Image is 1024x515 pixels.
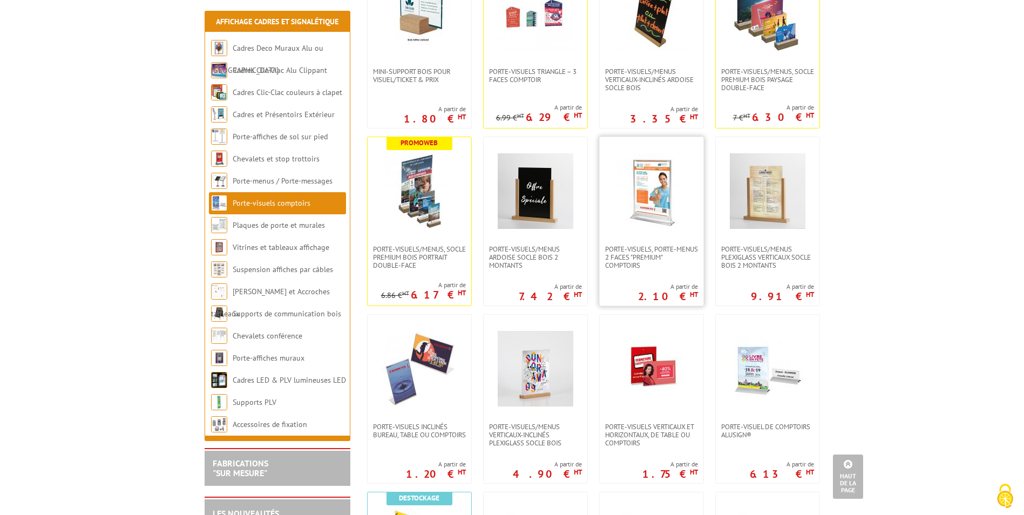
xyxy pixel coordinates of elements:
img: Porte-Visuels/Menus Plexiglass Verticaux Socle Bois 2 Montants [730,153,805,229]
span: A partir de [513,460,582,469]
a: Cadres Deco Muraux Alu ou [GEOGRAPHIC_DATA] [211,43,323,75]
span: Porte-visuels verticaux et horizontaux, de table ou comptoirs [605,423,698,447]
img: Cadres Clic-Clac couleurs à clapet [211,84,227,100]
img: Porte-visuel de comptoirs AluSign® [730,331,805,406]
sup: HT [743,112,750,119]
span: A partir de [638,282,698,291]
a: Porte-visuels inclinés bureau, table ou comptoirs [368,423,471,439]
sup: HT [517,112,524,119]
span: PORTE-VISUELS/MENUS, SOCLE PREMIUM BOIS PORTRAIT DOUBLE-FACE [373,245,466,269]
a: Cadres LED & PLV lumineuses LED [233,375,346,385]
sup: HT [574,290,582,299]
img: Cimaises et Accroches tableaux [211,283,227,300]
img: Vitrines et tableaux affichage [211,239,227,255]
p: 6.86 € [381,292,409,300]
sup: HT [806,467,814,477]
button: Cookies (fenêtre modale) [986,478,1024,515]
span: A partir de [733,103,814,112]
span: PORTE-VISUELS/MENUS, SOCLE PREMIUM BOIS PAYSAGE DOUBLE-FACE [721,67,814,92]
p: 1.75 € [642,471,698,477]
a: Porte-Visuels/Menus ARDOISE Socle Bois 2 Montants [484,245,587,269]
a: Accessoires de fixation [233,419,307,429]
img: Cookies (fenêtre modale) [992,483,1019,510]
span: Mini-support bois pour visuel/ticket & prix [373,67,466,84]
a: Porte-Visuels/Menus Plexiglass Verticaux Socle Bois 2 Montants [716,245,819,269]
img: Cadres et Présentoirs Extérieur [211,106,227,123]
a: Cadres Clic-Clac Alu Clippant [233,65,327,75]
sup: HT [690,290,698,299]
img: Accessoires de fixation [211,416,227,432]
span: A partir de [496,103,582,112]
span: A partir de [404,105,466,113]
sup: HT [458,112,466,121]
sup: HT [806,290,814,299]
a: PORTE-VISUELS/MENUS, SOCLE PREMIUM BOIS PAYSAGE DOUBLE-FACE [716,67,819,92]
a: Porte-visuels verticaux et horizontaux, de table ou comptoirs [600,423,703,447]
p: 6.30 € [752,114,814,120]
p: 7 € [733,114,750,122]
img: Porte-affiches de sol sur pied [211,128,227,145]
img: Cadres Deco Muraux Alu ou Bois [211,40,227,56]
a: Porte-affiches de sol sur pied [233,132,328,141]
p: 1.20 € [406,471,466,477]
a: Chevalets et stop trottoirs [233,154,320,164]
span: Porte-Visuels/Menus verticaux-inclinés plexiglass socle bois [489,423,582,447]
p: 2.10 € [638,293,698,300]
span: Porte-visuels inclinés bureau, table ou comptoirs [373,423,466,439]
img: Porte-affiches muraux [211,350,227,366]
span: A partir de [381,281,466,289]
img: Porte-visuels, Porte-menus 2 faces [614,153,689,229]
p: 6.13 € [750,471,814,477]
a: [PERSON_NAME] et Accroches tableaux [211,287,330,319]
span: A partir de [642,460,698,469]
a: Porte-visuel de comptoirs AluSign® [716,423,819,439]
span: Porte-visuels triangle – 3 faces comptoir [489,67,582,84]
img: Porte-visuels verticaux et horizontaux, de table ou comptoirs [614,331,689,406]
span: A partir de [406,460,466,469]
sup: HT [458,467,466,477]
span: Porte-visuels, Porte-menus 2 faces "Premium" comptoirs [605,245,698,269]
a: Porte-visuels comptoirs [233,198,310,208]
p: 4.90 € [513,471,582,477]
a: PORTE-VISUELS/MENUS, SOCLE PREMIUM BOIS PORTRAIT DOUBLE-FACE [368,245,471,269]
sup: HT [458,288,466,297]
a: Porte-Visuels/Menus verticaux-inclinés plexiglass socle bois [484,423,587,447]
sup: HT [574,467,582,477]
sup: HT [574,111,582,120]
img: Chevalets conférence [211,328,227,344]
span: A partir de [630,105,698,113]
p: 1.80 € [404,116,466,122]
img: Porte-visuels comptoirs [211,195,227,211]
img: Porte-visuels inclinés bureau, table ou comptoirs [382,331,457,406]
a: Haut de la page [833,455,863,499]
sup: HT [690,467,698,477]
a: Affichage Cadres et Signalétique [216,17,338,26]
sup: HT [402,289,409,297]
img: Porte-menus / Porte-messages [211,173,227,189]
span: Porte-visuel de comptoirs AluSign® [721,423,814,439]
img: Porte-Visuels/Menus ARDOISE Socle Bois 2 Montants [498,153,573,229]
a: Supports de communication bois [233,309,341,319]
a: Porte-affiches muraux [233,353,304,363]
img: Porte-Visuels/Menus verticaux-inclinés plexiglass socle bois [498,331,573,406]
img: Plaques de porte et murales [211,217,227,233]
span: Porte-Visuels/Menus ARDOISE Socle Bois 2 Montants [489,245,582,269]
span: A partir de [519,282,582,291]
a: Porte-Visuels/Menus verticaux-inclinés ardoise socle bois [600,67,703,92]
span: Porte-Visuels/Menus Plexiglass Verticaux Socle Bois 2 Montants [721,245,814,269]
a: Porte-visuels triangle – 3 faces comptoir [484,67,587,84]
img: Cadres LED & PLV lumineuses LED [211,372,227,388]
a: Cadres Clic-Clac couleurs à clapet [233,87,342,97]
a: Vitrines et tableaux affichage [233,242,329,252]
img: Suspension affiches par câbles [211,261,227,277]
img: Supports PLV [211,394,227,410]
span: A partir de [751,282,814,291]
sup: HT [690,112,698,121]
a: Suspension affiches par câbles [233,265,333,274]
p: 6.17 € [411,292,466,298]
b: Promoweb [401,138,438,147]
a: Porte-menus / Porte-messages [233,176,333,186]
img: Chevalets et stop trottoirs [211,151,227,167]
a: Supports PLV [233,397,276,407]
sup: HT [806,111,814,120]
